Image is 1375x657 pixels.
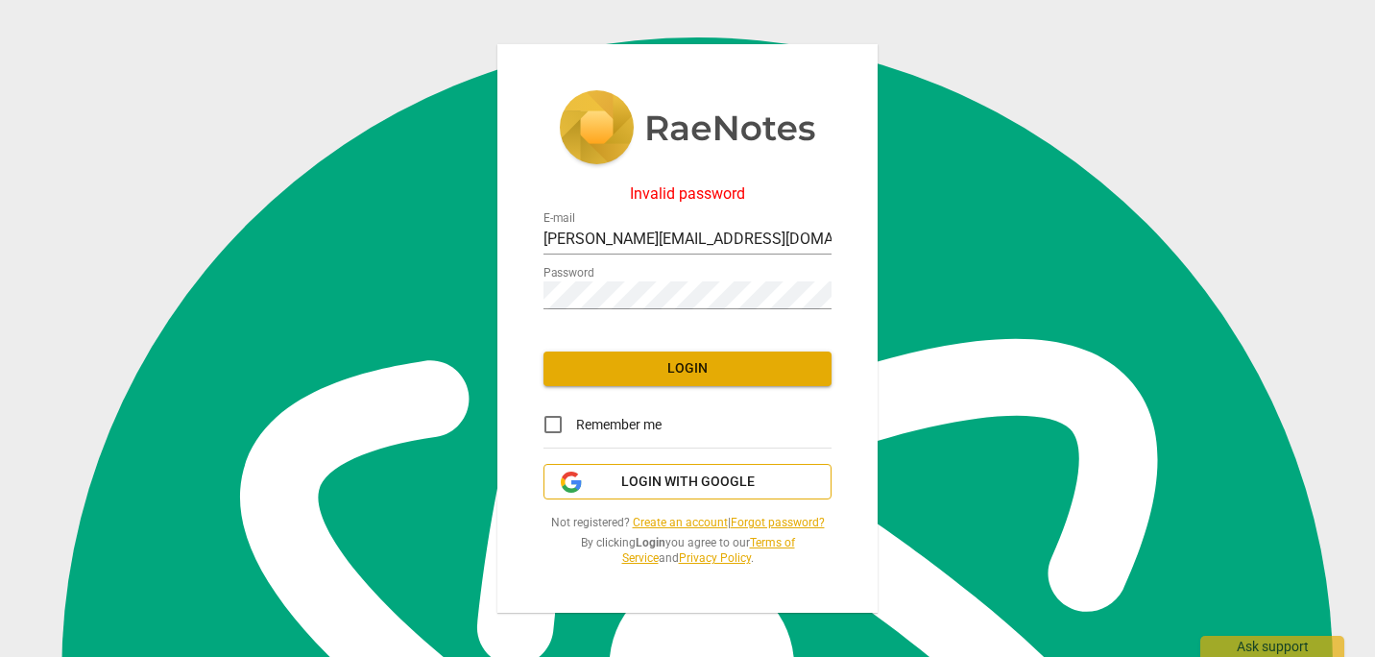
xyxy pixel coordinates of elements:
div: Invalid password [543,185,832,203]
span: Login [559,359,816,378]
span: Remember me [576,415,662,435]
div: Ask support [1200,636,1344,657]
span: Login with Google [621,473,755,492]
label: E-mail [543,212,575,224]
b: Login [636,536,665,549]
span: By clicking you agree to our and . [543,535,832,567]
span: Not registered? | [543,515,832,531]
a: Forgot password? [731,516,825,529]
label: Password [543,267,594,279]
a: Terms of Service [622,536,795,566]
a: Create an account [633,516,728,529]
button: Login [543,352,832,386]
img: 5ac2273c67554f335776073100b6d88f.svg [559,90,816,169]
button: Login with Google [543,464,832,500]
a: Privacy Policy [679,551,751,565]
